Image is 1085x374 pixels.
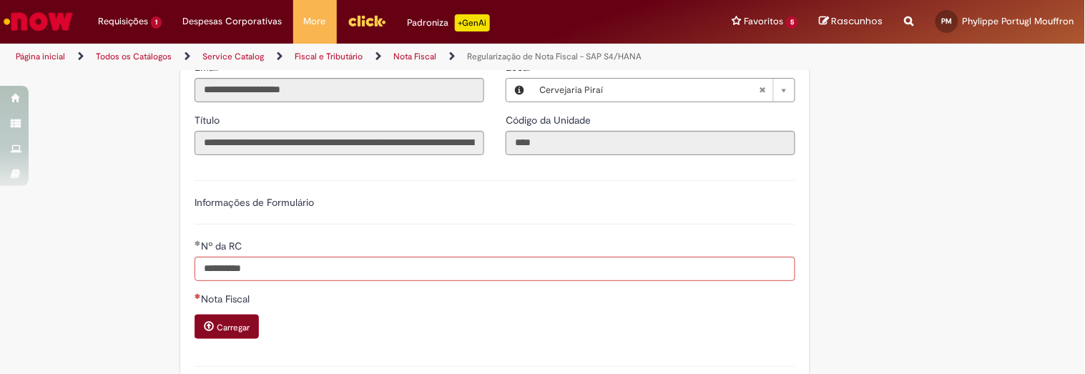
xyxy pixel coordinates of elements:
span: 1 [151,16,162,29]
span: Somente leitura - Email [195,61,221,74]
label: Informações de Formulário [195,196,314,209]
span: Local [506,61,533,74]
span: Nota Fiscal [201,292,252,305]
a: Nota Fiscal [393,51,436,62]
span: Despesas Corporativas [183,14,283,29]
a: Cervejaria PiraíLimpar campo Local [532,79,795,102]
img: ServiceNow [1,7,75,36]
small: Carregar [217,322,250,333]
label: Somente leitura - Código da Unidade [506,113,594,127]
span: 5 [786,16,798,29]
input: Nº da RC [195,257,795,281]
input: Email [195,78,484,102]
label: Somente leitura - Título [195,113,222,127]
span: Favoritos [744,14,783,29]
span: Somente leitura - Código da Unidade [506,114,594,127]
a: Todos os Catálogos [96,51,172,62]
a: Service Catalog [202,51,264,62]
button: Carregar anexo de Nota Fiscal Required [195,315,259,339]
span: Rascunhos [832,14,883,28]
input: Título [195,131,484,155]
button: Local, Visualizar este registro Cervejaria Piraí [506,79,532,102]
span: Cervejaria Piraí [539,79,759,102]
span: Phylippe Portugl Mouffron [963,15,1074,27]
ul: Trilhas de página [11,44,712,70]
span: Nº da RC [201,240,245,252]
span: Somente leitura - Título [195,114,222,127]
span: PM [942,16,953,26]
span: Obrigatório Preenchido [195,240,201,246]
span: Necessários [195,293,201,299]
a: Rascunhos [820,15,883,29]
span: Requisições [98,14,148,29]
a: Regularização de Nota Fiscal - SAP S4/HANA [467,51,642,62]
a: Fiscal e Tributário [295,51,363,62]
a: Página inicial [16,51,65,62]
div: Padroniza [408,14,490,31]
img: click_logo_yellow_360x200.png [348,10,386,31]
abbr: Limpar campo Local [752,79,773,102]
input: Código da Unidade [506,131,795,155]
p: +GenAi [455,14,490,31]
span: More [304,14,326,29]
